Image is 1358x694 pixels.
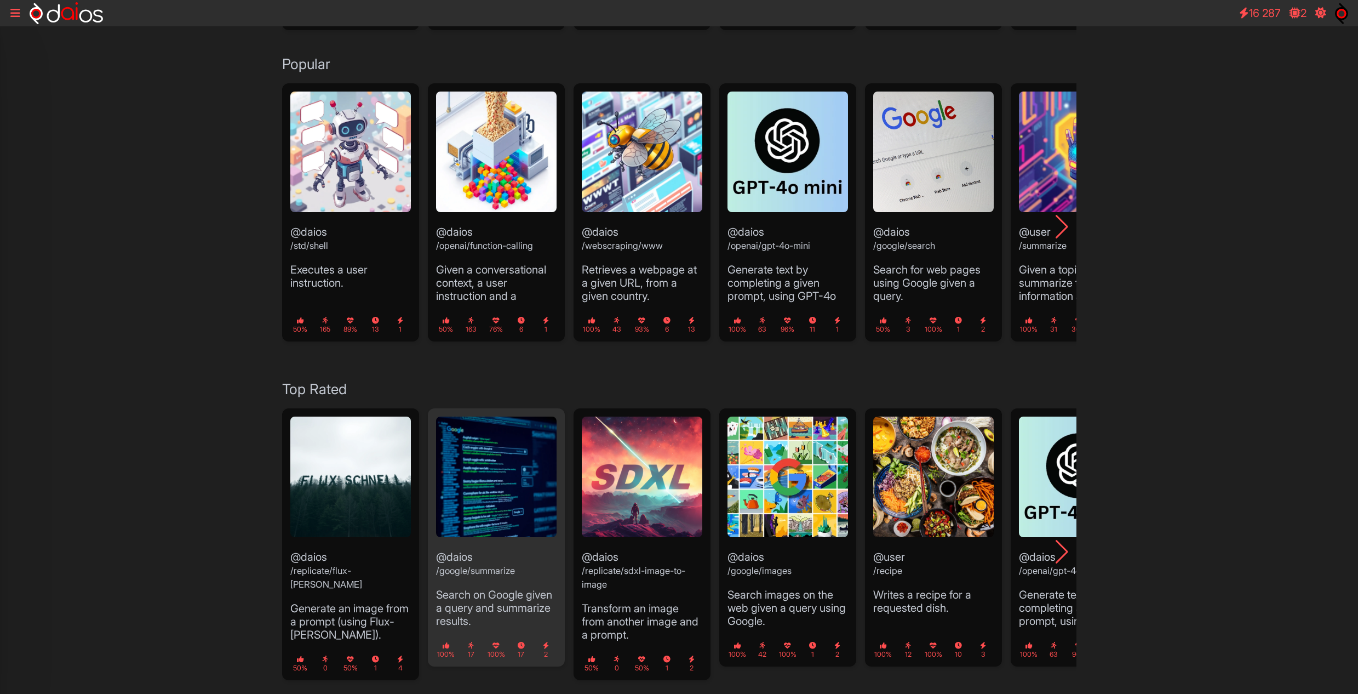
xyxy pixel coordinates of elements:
small: 6 [663,316,671,333]
small: /google/images [727,565,792,576]
div: 2 / 15 [428,83,565,342]
span: 16 287 [1249,7,1281,20]
small: 6 [518,316,525,333]
small: 17 [468,641,474,658]
small: 42 [758,641,766,658]
div: Next slide [1048,213,1076,241]
small: /google/summarize [436,565,515,576]
small: 163 [466,316,477,333]
small: 13 [372,316,379,333]
small: 31 [1050,316,1057,333]
header: @daios [290,417,411,602]
header: @daios [290,92,411,263]
p: Retrieves a webpage at a given URL, from a given country. [582,263,702,303]
small: 2 [543,641,549,658]
small: 100% [437,641,455,658]
small: 93% [635,316,649,333]
small: 50% [439,316,453,333]
small: 100% [583,316,600,333]
header: @user [873,417,994,588]
header: @daios [436,92,557,263]
h3: Popular [282,55,1076,72]
img: google-search.webp [873,92,994,212]
div: 3 / 19 [574,408,710,680]
small: 17 [518,641,525,658]
h3: Top Rated [282,380,1076,397]
small: 2 [834,641,840,658]
img: flux-schnell.webp [290,417,411,537]
small: 0 [322,655,328,672]
small: 100% [1020,316,1038,333]
img: google-images.webp [727,417,848,537]
small: 3 [905,316,911,333]
a: 2 [1284,2,1312,24]
div: 6 / 15 [1011,83,1148,342]
header: @daios [873,92,994,263]
small: 30% [1071,316,1086,333]
small: 100% [779,641,797,658]
small: 96% [1072,641,1086,658]
img: logo-neg-h.svg [30,2,103,24]
header: @daios [727,92,848,263]
small: /replicate/flux-[PERSON_NAME] [290,565,362,590]
p: Search on Google given a query and summarize results. [436,588,557,628]
div: 5 / 19 [865,408,1002,667]
div: 4 / 19 [719,408,856,667]
small: 100% [729,316,746,333]
small: 0 [614,655,620,672]
small: 50% [876,316,890,333]
p: Search for web pages using Google given a query. [873,263,994,303]
p: Transform an image from another image and a prompt. [582,602,702,641]
small: 100% [925,641,942,658]
small: 11 [809,316,816,333]
p: Writes a recipe for a requested dish. [873,588,994,615]
img: openai-function-calling.webp [436,92,557,212]
p: Given a conversational context, a user instruction and a function name, figure out what the funct... [436,263,557,342]
small: /google/search [873,240,935,251]
img: standard-tool.webp [1019,92,1139,212]
img: symbol.svg [1335,2,1348,24]
img: webscraping.webp [582,92,702,212]
div: 5 / 15 [865,83,1002,342]
small: 1 [834,316,840,333]
img: sdxl+coverimage+milkyweights.png [582,417,702,537]
small: 1 [543,316,549,333]
div: Next slide [1048,538,1076,566]
small: 100% [1020,641,1038,658]
small: 96% [781,316,794,333]
div: 6 / 19 [1011,408,1148,667]
p: Generate text by completing a given prompt, using GPT-4o Mini. [1019,588,1139,641]
small: 50% [293,316,307,333]
small: 63 [1050,641,1058,658]
small: 1 [955,316,962,333]
small: 12 [905,641,912,658]
small: /replicate/sdxl-image-to-image [582,565,685,590]
img: openai-gpt-4o-mini.webp [727,92,848,212]
small: 100% [488,641,505,658]
small: 4 [397,655,403,672]
small: 1 [372,655,379,672]
small: 2 [689,655,695,672]
small: 10 [955,641,962,658]
small: /webscraping/www [582,240,663,251]
header: @daios [727,417,848,588]
small: 50% [585,655,599,672]
small: 76% [489,316,503,333]
p: Search images on the web given a query using Google. [727,588,848,628]
small: 1 [663,655,671,672]
a: 16 287 [1234,2,1286,24]
div: 1 / 15 [282,83,419,342]
div: 2 / 19 [428,408,565,667]
p: Generate text by completing a given prompt, using GPT-4o Mini. [727,263,848,316]
small: 100% [925,316,942,333]
p: Given a topic, summarize the information about it found in the web. [1019,263,1139,316]
p: Generate an image from a prompt (using Flux-[PERSON_NAME]). [290,602,411,641]
small: /openai/function-calling [436,240,533,251]
small: 89% [343,316,357,333]
small: /recipe [873,565,902,576]
small: 100% [874,641,892,658]
small: 43 [612,316,621,333]
small: 50% [293,655,307,672]
small: /summarize [1019,240,1067,251]
small: 13 [688,316,695,333]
